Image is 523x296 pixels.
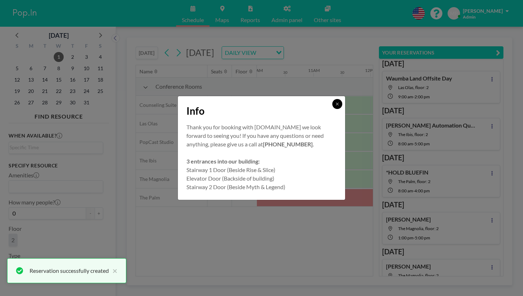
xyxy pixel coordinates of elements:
[109,266,117,275] button: close
[186,166,337,174] p: Stairway 1 Door (Beside Rise & Slice)
[263,141,313,147] strong: [PHONE_NUMBER]
[30,266,109,275] div: Reservation successfully created
[186,158,260,165] strong: 3 entrances into our building:
[186,123,337,149] p: Thank you for booking with [DOMAIN_NAME] we look forward to seeing you! If you have any questions...
[186,183,337,191] p: Stairway 2 Door (Beside Myth & Legend)
[186,174,337,183] p: Elevator Door (Backside of building)
[186,105,205,117] span: Info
